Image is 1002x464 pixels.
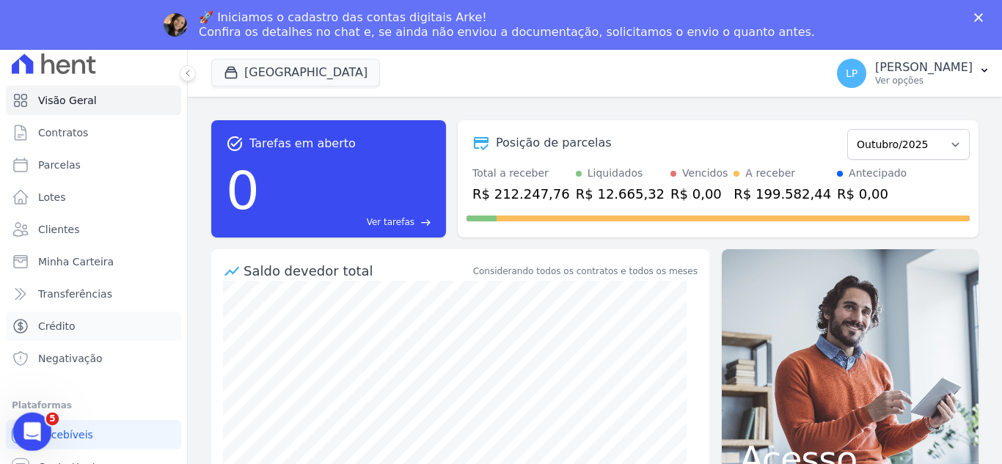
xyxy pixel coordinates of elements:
[13,413,52,452] iframe: Intercom live chat
[420,217,431,228] span: east
[38,254,114,269] span: Minha Carteira
[46,413,59,426] span: 5
[837,184,907,204] div: R$ 0,00
[38,287,112,301] span: Transferências
[6,312,181,341] a: Crédito
[38,319,76,334] span: Crédito
[472,184,570,204] div: R$ 212.247,76
[734,184,831,204] div: R$ 199.582,44
[38,427,93,442] span: Recebíveis
[6,183,181,212] a: Lotes
[12,397,175,414] div: Plataformas
[226,135,244,152] span: task_alt
[682,166,728,181] div: Vencidos
[6,215,181,244] a: Clientes
[588,166,643,181] div: Liquidados
[670,184,728,204] div: R$ 0,00
[473,265,698,278] div: Considerando todos os contratos e todos os meses
[164,13,187,37] img: Profile image for Adriane
[38,125,88,140] span: Contratos
[576,184,665,204] div: R$ 12.665,32
[846,68,857,78] span: LP
[367,216,414,229] span: Ver tarefas
[38,158,81,172] span: Parcelas
[38,351,103,366] span: Negativação
[6,150,181,180] a: Parcelas
[6,118,181,147] a: Contratos
[496,134,612,152] div: Posição de parcelas
[6,344,181,373] a: Negativação
[974,13,989,22] div: Fechar
[875,60,973,75] p: [PERSON_NAME]
[211,59,380,86] button: [GEOGRAPHIC_DATA]
[6,420,181,449] a: Recebíveis
[849,166,907,181] div: Antecipado
[472,166,570,181] div: Total a receber
[875,75,973,86] p: Ver opções
[6,247,181,276] a: Minha Carteira
[38,222,79,237] span: Clientes
[244,261,470,281] div: Saldo devedor total
[266,216,431,229] a: Ver tarefas east
[745,166,795,181] div: A receber
[38,93,97,108] span: Visão Geral
[199,10,815,40] div: 🚀 Iniciamos o cadastro das contas digitais Arke! Confira os detalhes no chat e, se ainda não envi...
[249,135,356,152] span: Tarefas em aberto
[38,190,66,205] span: Lotes
[6,279,181,309] a: Transferências
[6,86,181,115] a: Visão Geral
[825,53,1002,94] button: LP [PERSON_NAME] Ver opções
[226,152,260,229] div: 0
